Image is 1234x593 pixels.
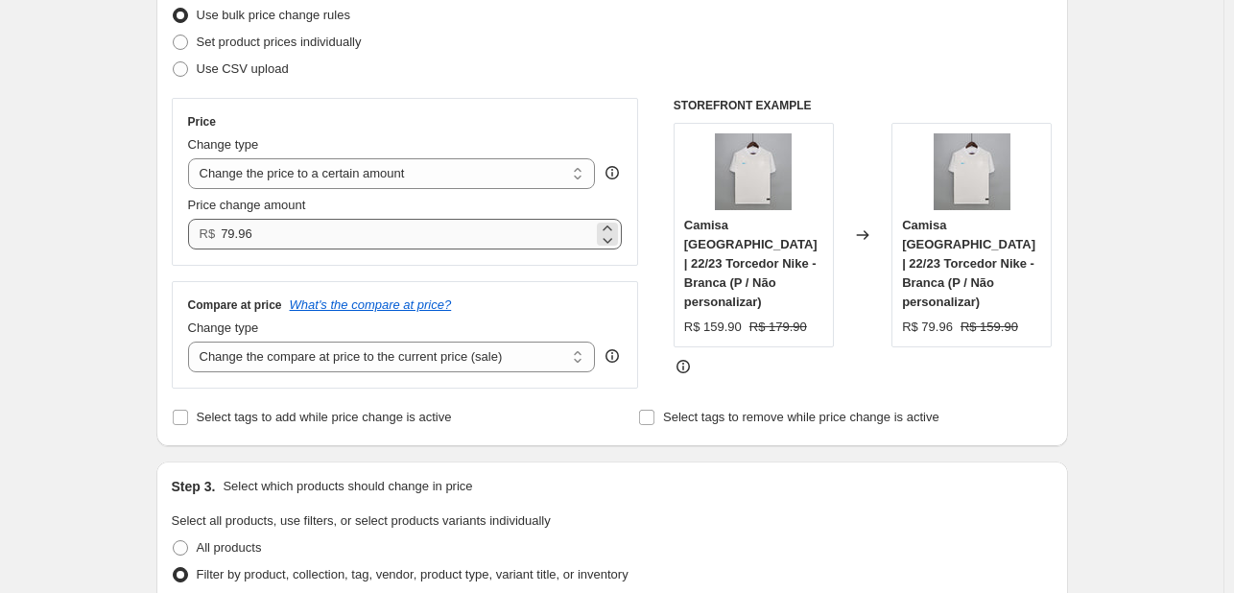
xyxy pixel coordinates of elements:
[934,133,1010,210] img: 8b9ee415_80x.jpg
[200,226,216,241] span: R$
[188,137,259,152] span: Change type
[290,297,452,312] button: What's the compare at price?
[715,133,792,210] img: 8b9ee415_80x.jpg
[684,318,742,337] div: R$ 159.90
[902,218,1035,309] span: Camisa [GEOGRAPHIC_DATA] | 22/23 Torcedor Nike - Branca (P / Não personalizar)
[188,114,216,130] h3: Price
[188,297,282,313] h3: Compare at price
[684,218,818,309] span: Camisa [GEOGRAPHIC_DATA] | 22/23 Torcedor Nike - Branca (P / Não personalizar)
[221,219,593,249] input: 80.00
[603,346,622,366] div: help
[188,198,306,212] span: Price change amount
[197,540,262,555] span: All products
[188,320,259,335] span: Change type
[223,477,472,496] p: Select which products should change in price
[961,318,1018,337] strike: R$ 159.90
[197,410,452,424] span: Select tags to add while price change is active
[197,8,350,22] span: Use bulk price change rules
[902,318,953,337] div: R$ 79.96
[663,410,939,424] span: Select tags to remove while price change is active
[197,35,362,49] span: Set product prices individually
[603,163,622,182] div: help
[749,318,807,337] strike: R$ 179.90
[674,98,1053,113] h6: STOREFRONT EXAMPLE
[197,567,629,581] span: Filter by product, collection, tag, vendor, product type, variant title, or inventory
[197,61,289,76] span: Use CSV upload
[172,513,551,528] span: Select all products, use filters, or select products variants individually
[172,477,216,496] h2: Step 3.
